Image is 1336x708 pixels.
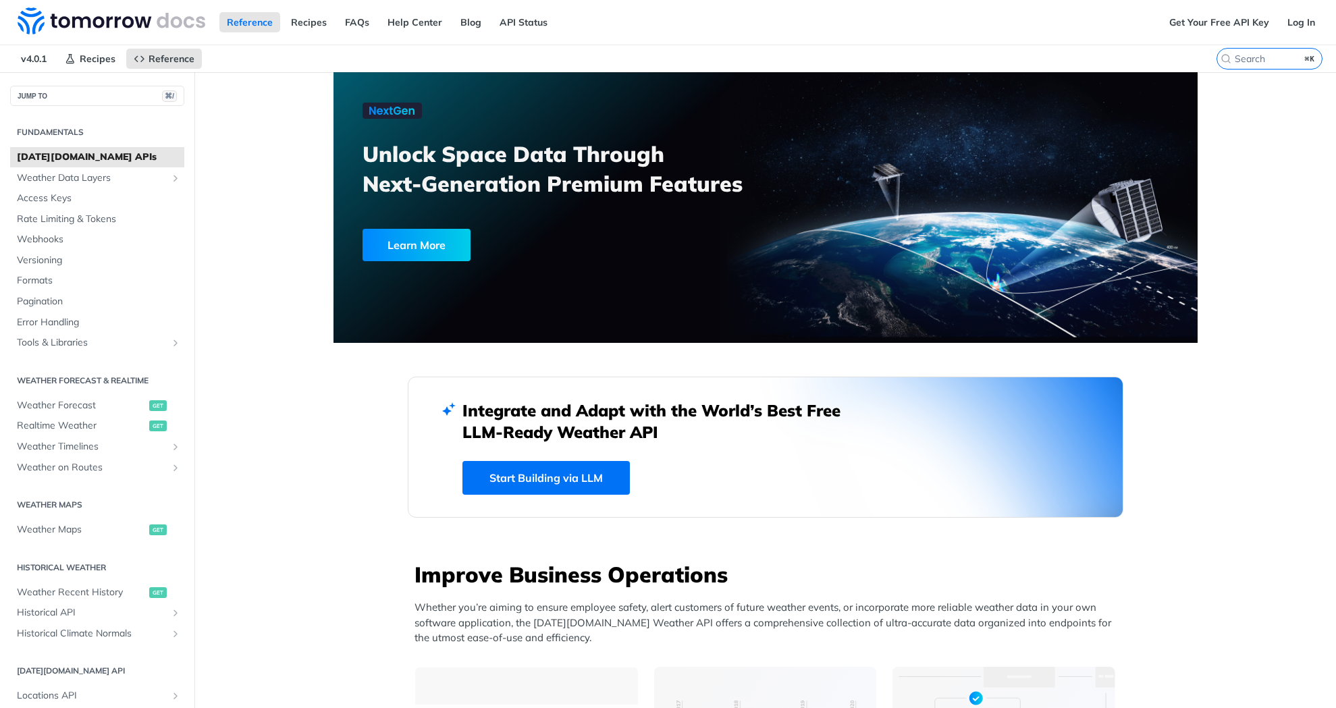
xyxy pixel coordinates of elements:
img: Tomorrow.io Weather API Docs [18,7,205,34]
svg: Search [1221,53,1231,64]
a: Log In [1280,12,1322,32]
span: Weather on Routes [17,461,167,474]
span: v4.0.1 [14,49,54,69]
span: get [149,400,167,411]
img: NextGen [363,103,422,119]
span: Rate Limiting & Tokens [17,213,181,226]
a: Help Center [380,12,450,32]
a: Error Handling [10,312,184,333]
a: Realtime Weatherget [10,416,184,436]
a: Get Your Free API Key [1162,12,1277,32]
h3: Unlock Space Data Through Next-Generation Premium Features [363,139,780,198]
button: Show subpages for Weather Timelines [170,441,181,452]
a: API Status [492,12,555,32]
a: Recipes [57,49,123,69]
a: Weather Mapsget [10,520,184,540]
span: Locations API [17,689,167,703]
a: Weather TimelinesShow subpages for Weather Timelines [10,437,184,457]
span: ⌘/ [162,90,177,102]
button: Show subpages for Weather Data Layers [170,173,181,184]
a: Reference [126,49,202,69]
span: Access Keys [17,192,181,205]
span: Historical Climate Normals [17,627,167,641]
a: Recipes [284,12,334,32]
a: Access Keys [10,188,184,209]
a: Weather Forecastget [10,396,184,416]
span: Weather Timelines [17,440,167,454]
span: [DATE][DOMAIN_NAME] APIs [17,151,181,164]
button: Show subpages for Locations API [170,690,181,701]
a: Historical APIShow subpages for Historical API [10,603,184,623]
a: Webhooks [10,229,184,250]
h3: Improve Business Operations [415,560,1123,589]
a: Weather Data LayersShow subpages for Weather Data Layers [10,168,184,188]
span: Formats [17,274,181,288]
a: Tools & LibrariesShow subpages for Tools & Libraries [10,333,184,353]
span: Weather Forecast [17,399,146,412]
div: Learn More [363,229,471,261]
button: Show subpages for Historical Climate Normals [170,628,181,639]
h2: Weather Maps [10,499,184,511]
a: Blog [453,12,489,32]
a: Learn More [363,229,697,261]
a: Weather on RoutesShow subpages for Weather on Routes [10,458,184,478]
h2: Historical Weather [10,562,184,574]
a: Locations APIShow subpages for Locations API [10,686,184,706]
span: Reference [149,53,194,65]
h2: Integrate and Adapt with the World’s Best Free LLM-Ready Weather API [462,400,861,443]
kbd: ⌘K [1302,52,1318,65]
a: Historical Climate NormalsShow subpages for Historical Climate Normals [10,624,184,644]
a: Reference [219,12,280,32]
span: Weather Data Layers [17,171,167,185]
a: FAQs [338,12,377,32]
span: Pagination [17,295,181,308]
h2: [DATE][DOMAIN_NAME] API [10,665,184,677]
span: get [149,524,167,535]
span: Versioning [17,254,181,267]
span: Weather Recent History [17,586,146,599]
a: Formats [10,271,184,291]
span: Recipes [80,53,115,65]
h2: Fundamentals [10,126,184,138]
button: JUMP TO⌘/ [10,86,184,106]
span: get [149,420,167,431]
span: Realtime Weather [17,419,146,433]
button: Show subpages for Historical API [170,607,181,618]
p: Whether you’re aiming to ensure employee safety, alert customers of future weather events, or inc... [415,600,1123,646]
a: Rate Limiting & Tokens [10,209,184,229]
button: Show subpages for Weather on Routes [170,462,181,473]
span: Historical API [17,606,167,620]
a: Start Building via LLM [462,461,630,495]
a: Weather Recent Historyget [10,582,184,603]
h2: Weather Forecast & realtime [10,375,184,387]
button: Show subpages for Tools & Libraries [170,337,181,348]
a: Versioning [10,250,184,271]
span: Error Handling [17,316,181,329]
span: Webhooks [17,233,181,246]
span: get [149,587,167,598]
span: Tools & Libraries [17,336,167,350]
a: [DATE][DOMAIN_NAME] APIs [10,147,184,167]
span: Weather Maps [17,523,146,537]
a: Pagination [10,292,184,312]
